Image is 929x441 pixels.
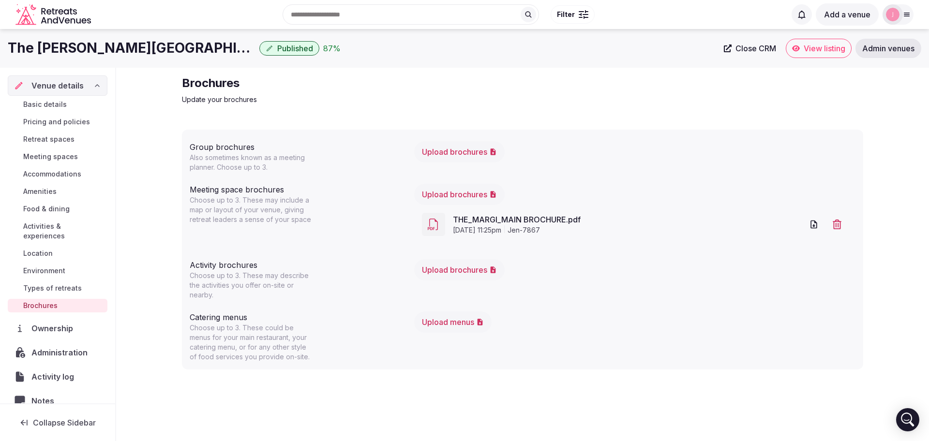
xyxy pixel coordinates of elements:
p: Also sometimes known as a meeting planner. Choose up to 3. [190,153,314,172]
a: Close CRM [718,39,782,58]
span: Venue details [31,80,84,91]
span: Pricing and policies [23,117,90,127]
a: Ownership [8,318,107,338]
a: Admin venues [855,39,921,58]
span: View listing [804,44,845,53]
span: [DATE] 11:25pm [453,225,501,235]
span: Amenities [23,187,57,196]
div: Activity brochures [190,255,406,271]
a: Accommodations [8,167,107,181]
button: Add a venue [816,3,879,26]
a: Amenities [8,185,107,198]
button: Filter [551,5,595,24]
span: Ownership [31,323,77,334]
a: Basic details [8,98,107,111]
a: THE_MARGI_MAIN BROCHURE.pdf [453,214,803,225]
span: Admin venues [862,44,914,53]
button: Published [259,41,319,56]
div: 87 % [323,43,341,54]
a: Food & dining [8,202,107,216]
div: Group brochures [190,137,406,153]
img: jen-7867 [886,8,899,21]
span: Filter [557,10,575,19]
span: Notes [31,395,58,407]
span: Types of retreats [23,283,82,293]
button: 87% [323,43,341,54]
p: Update your brochures [182,95,507,104]
span: Location [23,249,53,258]
button: Upload brochures [414,184,505,205]
span: Administration [31,347,91,358]
span: Food & dining [23,204,70,214]
span: Brochures [23,301,58,310]
a: Activities & experiences [8,220,107,243]
div: Open Intercom Messenger [896,408,919,431]
div: Catering menus [190,308,406,323]
a: Add a venue [816,10,879,19]
a: Environment [8,264,107,278]
p: Choose up to 3. These may include a map or layout of your venue, giving retreat leaders a sense o... [190,195,314,224]
span: Basic details [23,100,67,109]
span: Published [277,44,313,53]
div: Meeting space brochures [190,180,406,195]
a: Notes [8,391,107,411]
a: Types of retreats [8,281,107,295]
button: Upload menus [414,311,492,333]
a: Pricing and policies [8,115,107,129]
button: Collapse Sidebar [8,412,107,433]
a: Brochures [8,299,107,312]
p: Choose up to 3. These could be menus for your main restaurant, your catering menu, or for any oth... [190,323,314,362]
span: Activities & experiences [23,221,104,241]
span: Close CRM [735,44,776,53]
span: Retreat spaces [23,134,75,144]
a: Activity log [8,367,107,387]
h2: Brochures [182,75,507,91]
a: Location [8,247,107,260]
button: Upload brochures [414,259,505,280]
h1: The [PERSON_NAME][GEOGRAPHIC_DATA] [8,39,255,58]
a: Retreat spaces [8,132,107,146]
span: Collapse Sidebar [33,418,96,427]
span: Environment [23,266,65,276]
a: Administration [8,342,107,363]
span: Accommodations [23,169,81,179]
p: Choose up to 3. These may describe the activities you offer on-site or nearby. [190,271,314,300]
span: Activity log [31,371,78,382]
svg: Retreats and Venues company logo [15,4,93,26]
a: Meeting spaces [8,150,107,163]
a: Visit the homepage [15,4,93,26]
span: Meeting spaces [23,152,78,162]
button: Upload brochures [414,141,505,162]
span: jen-7867 [508,225,540,235]
a: View listing [786,39,852,58]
